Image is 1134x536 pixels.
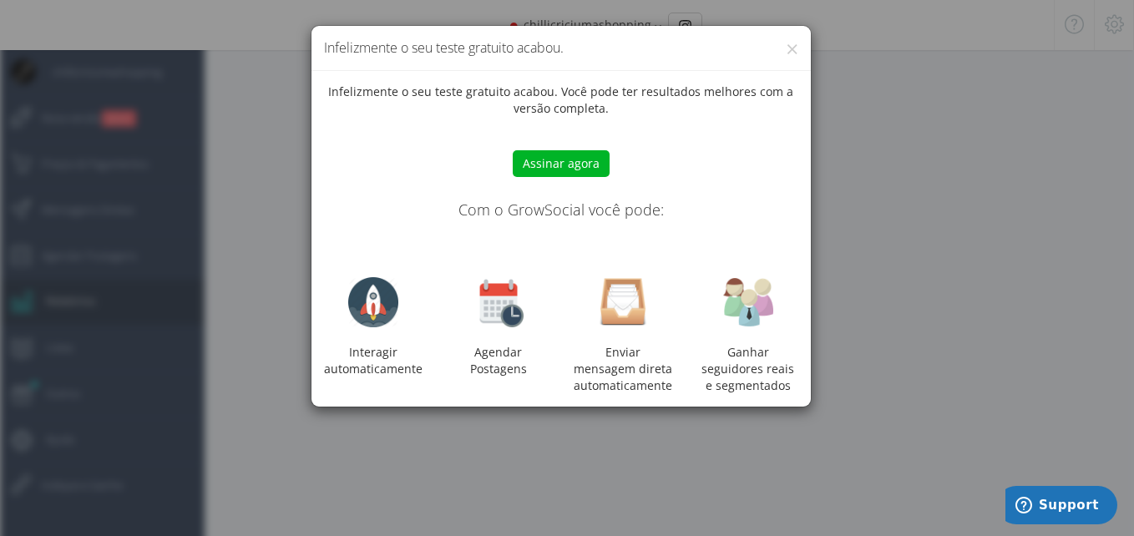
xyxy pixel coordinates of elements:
button: Assinar agora [513,150,610,177]
button: × [786,38,798,60]
img: calendar-clock-128.png [473,277,524,327]
img: users.png [723,277,773,327]
div: Interagir automaticamente [311,277,437,377]
img: inbox.png [598,277,648,327]
iframe: Opens a widget where you can find more information [1005,486,1117,528]
h4: Com o GrowSocial você pode: [324,202,798,219]
div: Agendar Postagens [436,277,561,377]
h4: Infelizmente o seu teste gratuito acabou. [324,38,798,58]
div: Infelizmente o seu teste gratuito acabou. Você pode ter resultados melhores com a versão completa. [311,83,811,394]
div: Ganhar seguidores reais e segmentados [686,344,811,394]
img: rocket-128.png [348,277,398,327]
div: Enviar mensagem direta automaticamente [561,277,686,394]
